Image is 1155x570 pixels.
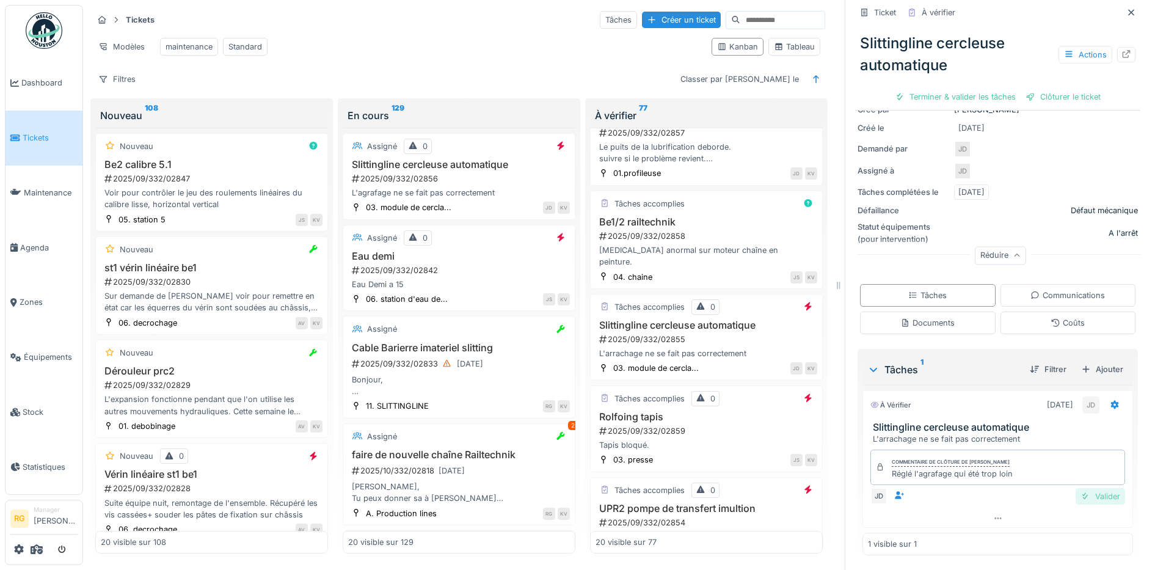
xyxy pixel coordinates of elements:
[596,503,817,514] h3: UPR2 pompe de transfert imultion
[613,167,661,179] div: 01.profileuse
[613,362,699,374] div: 03. module de cercla...
[10,510,29,528] li: RG
[614,484,685,496] div: Tâches accomplies
[858,165,949,177] div: Assigné à
[5,220,82,275] a: Agenda
[639,108,647,123] sup: 77
[870,400,911,411] div: À vérifier
[351,356,570,371] div: 2025/09/332/02833
[24,187,78,199] span: Maintenance
[600,11,637,29] div: Tâches
[710,301,715,313] div: 0
[596,411,817,423] h3: Rolfoing tapis
[367,232,397,244] div: Assigné
[596,536,657,548] div: 20 visible sur 77
[121,14,159,26] strong: Tickets
[348,449,570,461] h3: faire de nouvelle chaîne Railtechnik
[1076,488,1125,505] div: Valider
[351,265,570,276] div: 2025/09/332/02842
[310,524,322,536] div: KV
[890,89,1021,105] div: Terminer & valider les tâches
[120,347,153,359] div: Nouveau
[20,296,78,308] span: Zones
[366,293,448,305] div: 06. station d'eau de...
[954,141,971,158] div: JD
[348,374,570,397] div: Bonjour, metre une protection autour du cable afin qu'il ne soit plus sectioné par le coupeaux
[423,232,428,244] div: 0
[101,497,322,521] div: Suite équipe nuit, remontage de l'ensemble. Récupéré les vis cassées+ souder les pâtes de fixatio...
[423,141,428,152] div: 0
[558,400,570,412] div: KV
[868,538,917,550] div: 1 visible sur 1
[23,132,78,144] span: Tickets
[855,27,1140,81] div: Slittingline cercleuse automatique
[348,481,570,504] div: [PERSON_NAME], Tu peux donner sa à [PERSON_NAME] couper la chaine 16B1 en des morceau de 3 maillo...
[118,420,175,432] div: 01. debobinage
[598,127,817,139] div: 2025/09/332/02857
[392,108,404,123] sup: 129
[103,276,322,288] div: 2025/09/332/02830
[367,141,397,152] div: Assigné
[558,202,570,214] div: KV
[642,12,721,28] div: Créer un ticket
[858,186,949,198] div: Tâches complétées le
[543,508,555,520] div: RG
[975,247,1026,265] div: Réduire
[348,187,570,199] div: L'agrafage ne se fait pas correctement
[120,244,153,255] div: Nouveau
[922,7,955,18] div: À vérifier
[1058,46,1112,64] div: Actions
[596,244,817,268] div: [MEDICAL_DATA] anormal sur moteur chaîne en peinture.
[596,320,817,331] h3: Slittingline cercleuse automatique
[790,271,803,283] div: JS
[598,425,817,437] div: 2025/09/332/02859
[103,173,322,185] div: 2025/09/332/02847
[348,108,570,123] div: En cours
[858,205,949,216] div: Défaillance
[908,290,947,301] div: Tâches
[118,317,177,329] div: 06. decrochage
[296,420,308,433] div: AV
[543,400,555,412] div: RG
[457,358,483,370] div: [DATE]
[179,450,184,462] div: 0
[348,536,414,548] div: 20 visible sur 129
[101,262,322,274] h3: st1 vérin linéaire be1
[93,70,141,88] div: Filtres
[10,505,78,535] a: RG Manager[PERSON_NAME]
[26,12,62,49] img: Badge_color-CXgf-gQk.svg
[93,38,150,56] div: Modèles
[351,463,570,478] div: 2025/10/332/02818
[166,41,213,53] div: maintenance
[296,214,308,226] div: JS
[710,393,715,404] div: 0
[296,524,308,536] div: AV
[614,301,685,313] div: Tâches accomplies
[858,122,949,134] div: Créé le
[439,465,465,477] div: [DATE]
[568,421,578,430] div: 2
[558,293,570,305] div: KV
[101,187,322,210] div: Voir pour contrôler le jeu des roulements linéaires du calibre lisse, horizontal vertical
[101,536,166,548] div: 20 visible sur 108
[1076,361,1128,378] div: Ajouter
[101,159,322,170] h3: Be2 calibre 5.1
[805,454,817,466] div: KV
[858,221,949,244] div: Statut équipements (pour intervention)
[805,362,817,375] div: KV
[118,214,166,225] div: 05. station 5
[675,70,804,88] div: Classer par [PERSON_NAME] le
[5,385,82,440] a: Stock
[179,554,184,565] div: 2
[598,334,817,345] div: 2025/09/332/02855
[34,505,78,514] div: Manager
[310,420,322,433] div: KV
[34,505,78,532] li: [PERSON_NAME]
[5,275,82,330] a: Zones
[596,141,817,164] div: Le puits de la lubrification deborde. suivre si le problème revient. déblokage du flotteur fait p...
[598,517,817,528] div: 2025/09/332/02854
[5,330,82,385] a: Équipements
[598,230,817,242] div: 2025/09/332/02858
[348,159,570,170] h3: Slittingline cercleuse automatique
[103,483,322,494] div: 2025/09/332/02828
